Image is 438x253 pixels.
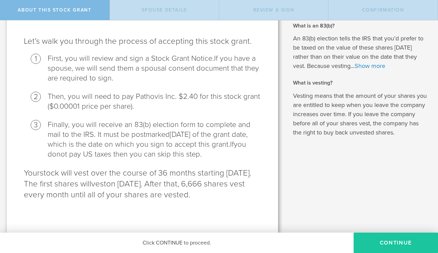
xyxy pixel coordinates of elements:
li: First, you will review and sign a Stock Grant Notice. [48,54,261,83]
span: vest [91,179,106,189]
span: If you have a spouse, we will send them a spousal consent document that they are required to sign. [48,54,259,83]
h2: What is an 83(b)? [293,22,428,30]
span: Confirmation [362,7,404,13]
h2: What is vesting? [293,79,428,87]
span: Spouse Details [142,7,187,13]
li: Finally, you will receive an 83(b) election form to complete and mail to the IRS . It must be pos... [48,120,261,159]
p: stock will vest over the course of 36 months starting [DATE]. The first shares will on [DATE]. Af... [24,168,261,200]
span: About this stock grant [18,7,91,13]
p: Vesting means that the amount of your shares you are entitled to keep when you leave the company ... [293,91,428,137]
li: Then, you will need to pay Pathovis Inc. $2.40 for this stock grant ($0.00001 price per share). [48,92,261,111]
p: Let’s walk you through the process of accepting this stock grant . [24,36,261,47]
span: Your [24,168,40,178]
a: Show more [355,62,385,70]
button: CONTINUE [354,233,438,253]
p: An 83(b) election tells the IRS that you’d prefer to be taxed on the value of these shares [DATE]... [293,34,428,71]
iframe: Chat Widget [404,200,438,233]
span: Review & Sign [253,7,294,13]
